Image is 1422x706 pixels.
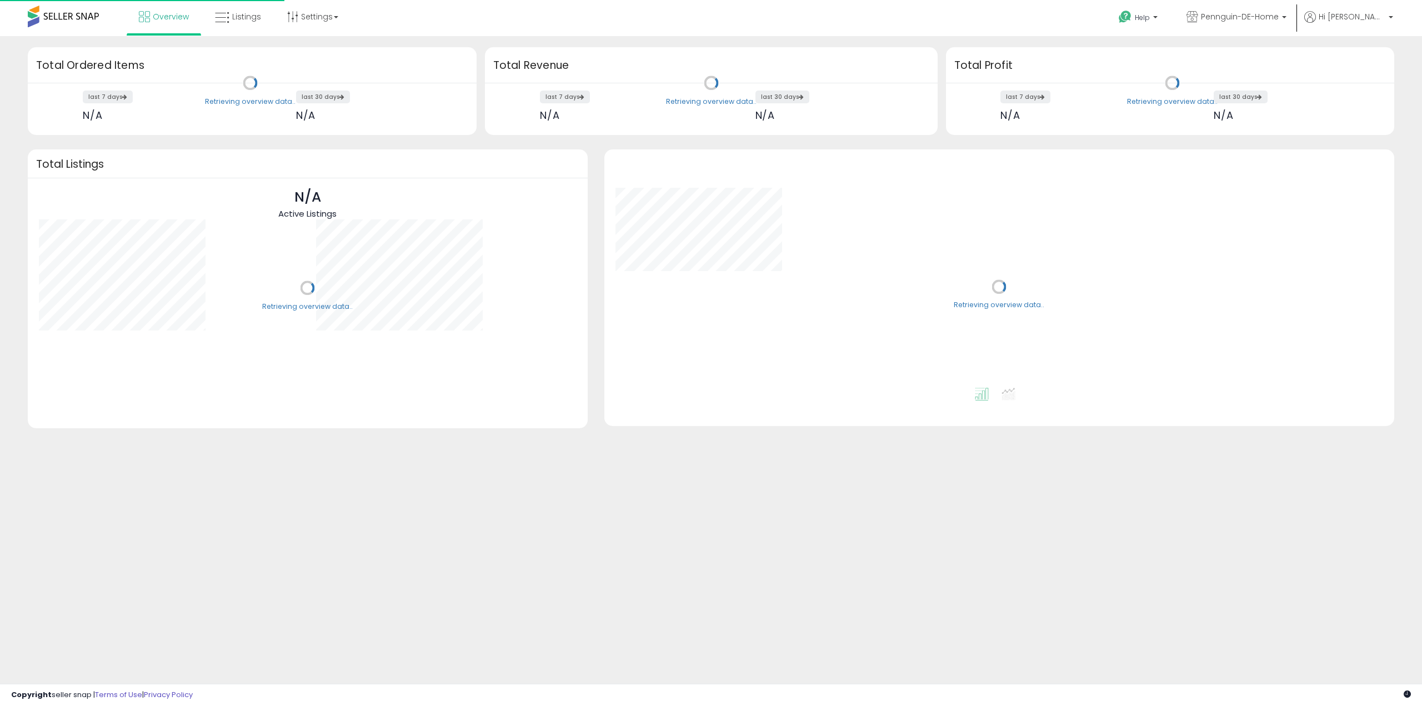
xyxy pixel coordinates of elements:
span: Hi [PERSON_NAME] [1319,11,1385,22]
div: Retrieving overview data.. [1127,97,1218,107]
span: Overview [153,11,189,22]
i: Get Help [1118,10,1132,24]
span: Listings [232,11,261,22]
div: Retrieving overview data.. [262,302,353,312]
div: Retrieving overview data.. [205,97,296,107]
div: Retrieving overview data.. [666,97,757,107]
span: Pennguin-DE-Home [1201,11,1279,22]
span: Help [1135,13,1150,22]
a: Hi [PERSON_NAME] [1304,11,1393,36]
div: Retrieving overview data.. [954,301,1044,311]
a: Help [1110,2,1169,36]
